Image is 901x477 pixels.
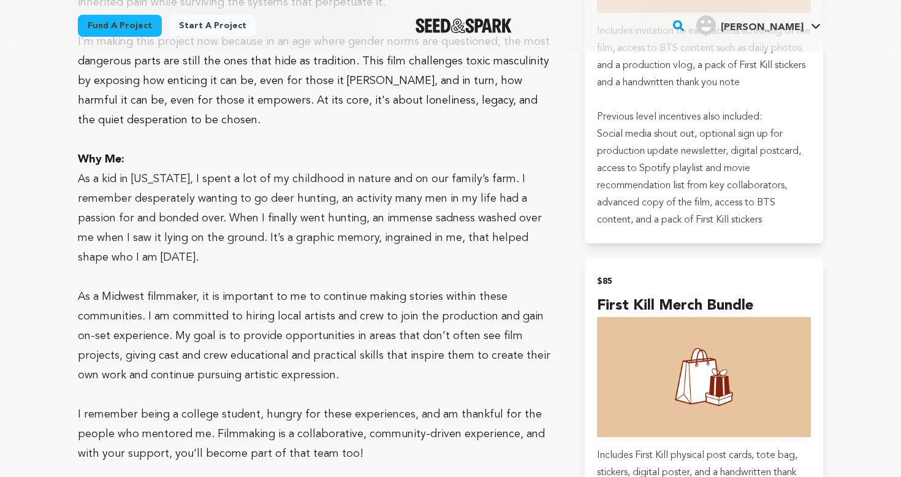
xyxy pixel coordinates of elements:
[597,126,811,229] p: Social media shout out, optional sign up for production update newsletter, digital postcard, acce...
[416,18,512,33] img: Seed&Spark Logo Dark Mode
[694,13,823,35] a: Weinhart C.'s Profile
[78,409,545,459] span: I remember being a college student, hungry for these experiences, and am thankful for the people ...
[78,36,550,126] span: I'm making this project now because in an age where gender norms are questioned, the most dangero...
[696,15,716,35] img: user.png
[78,154,124,165] strong: Why Me:
[597,317,811,437] img: incentive
[694,13,823,39] span: Weinhart C.'s Profile
[721,23,804,32] span: [PERSON_NAME]
[597,109,811,126] p: Previous level incentives also included:
[78,15,162,37] a: Fund a project
[597,23,811,91] p: Includes invitation to early access screening of the film, access to BTS content such as daily ph...
[169,15,256,37] a: Start a project
[416,18,512,33] a: Seed&Spark Homepage
[597,273,811,290] h2: $85
[696,15,804,35] div: Weinhart C.'s Profile
[78,291,550,381] span: As a Midwest filmmaker, it is important to me to continue making stories within these communities...
[597,295,811,317] h4: First Kill Merch Bundle
[78,169,555,267] p: As a kid in [US_STATE], I spent a lot of my childhood in nature and on our family’s farm. I remem...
